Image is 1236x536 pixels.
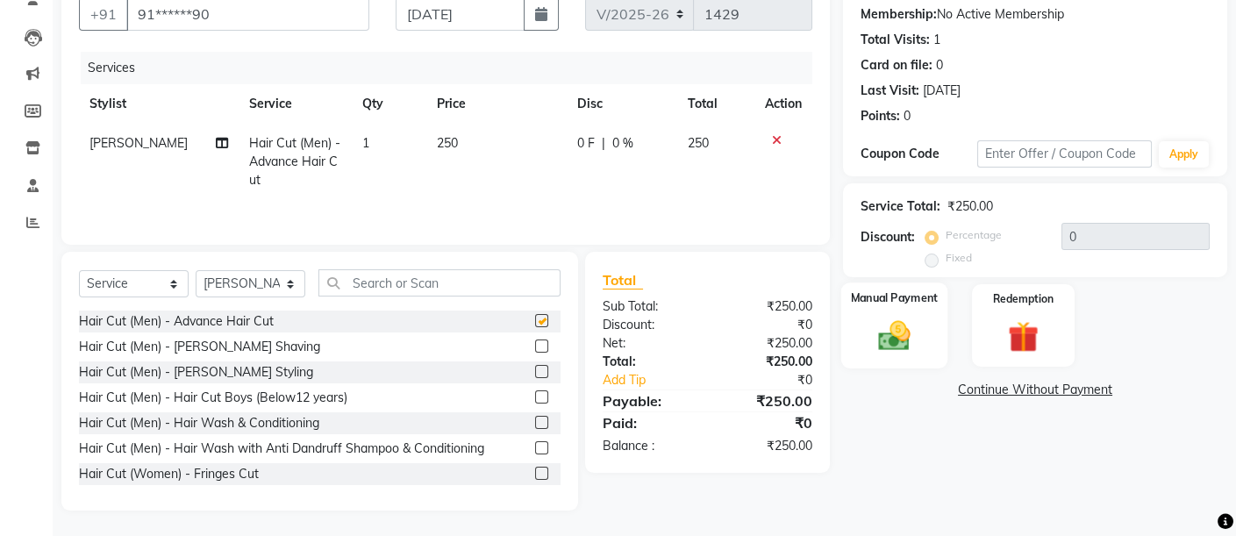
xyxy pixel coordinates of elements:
[861,5,1210,24] div: No Active Membership
[923,82,961,100] div: [DATE]
[602,134,605,153] span: |
[754,84,812,124] th: Action
[361,135,368,151] span: 1
[567,84,677,124] th: Disc
[318,269,561,297] input: Search or Scan
[946,250,972,266] label: Fixed
[589,316,708,334] div: Discount:
[861,82,919,100] div: Last Visit:
[947,197,993,216] div: ₹250.00
[79,414,319,432] div: Hair Cut (Men) - Hair Wash & Conditioning
[707,353,825,371] div: ₹250.00
[677,84,754,124] th: Total
[707,390,825,411] div: ₹250.00
[351,84,425,124] th: Qty
[577,134,595,153] span: 0 F
[612,134,633,153] span: 0 %
[977,140,1152,168] input: Enter Offer / Coupon Code
[861,56,932,75] div: Card on file:
[946,227,1002,243] label: Percentage
[79,440,484,458] div: Hair Cut (Men) - Hair Wash with Anti Dandruff Shampoo & Conditioning
[79,84,239,124] th: Stylist
[851,289,939,306] label: Manual Payment
[249,135,340,188] span: Hair Cut (Men) - Advance Hair Cut
[426,84,567,124] th: Price
[707,412,825,433] div: ₹0
[861,107,900,125] div: Points:
[861,31,930,49] div: Total Visits:
[868,317,920,354] img: _cash.svg
[861,5,937,24] div: Membership:
[688,135,709,151] span: 250
[861,145,977,163] div: Coupon Code
[727,371,825,389] div: ₹0
[993,291,1054,307] label: Redemption
[589,297,708,316] div: Sub Total:
[81,52,825,84] div: Services
[861,228,915,247] div: Discount:
[998,318,1049,356] img: _gift.svg
[861,197,940,216] div: Service Total:
[589,412,708,433] div: Paid:
[707,437,825,455] div: ₹250.00
[589,334,708,353] div: Net:
[847,381,1224,399] a: Continue Without Payment
[89,135,188,151] span: [PERSON_NAME]
[589,353,708,371] div: Total:
[933,31,940,49] div: 1
[1159,141,1209,168] button: Apply
[603,271,643,289] span: Total
[707,297,825,316] div: ₹250.00
[936,56,943,75] div: 0
[437,135,458,151] span: 250
[239,84,351,124] th: Service
[79,363,313,382] div: Hair Cut (Men) - [PERSON_NAME] Styling
[79,312,274,331] div: Hair Cut (Men) - Advance Hair Cut
[79,389,347,407] div: Hair Cut (Men) - Hair Cut Boys (Below12 years)
[589,437,708,455] div: Balance :
[707,334,825,353] div: ₹250.00
[589,390,708,411] div: Payable:
[904,107,911,125] div: 0
[79,465,259,483] div: Hair Cut (Women) - Fringes Cut
[707,316,825,334] div: ₹0
[589,371,727,389] a: Add Tip
[79,338,320,356] div: Hair Cut (Men) - [PERSON_NAME] Shaving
